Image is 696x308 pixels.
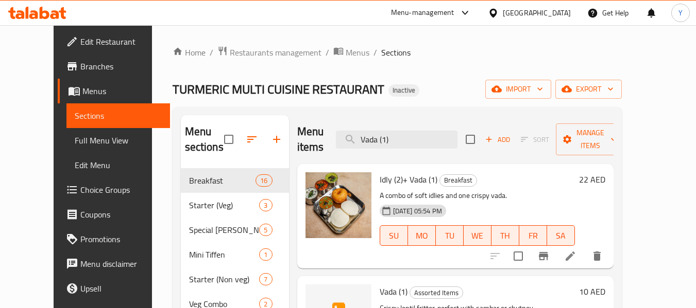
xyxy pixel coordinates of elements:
[585,244,609,268] button: delete
[173,46,206,59] a: Home
[491,225,519,246] button: TH
[181,267,289,292] div: Starter (Non veg)7
[551,228,571,243] span: SA
[380,189,575,202] p: A combo of soft idlies and one crispy vada.
[555,80,622,99] button: export
[496,228,515,243] span: TH
[256,174,272,187] div: items
[58,177,170,202] a: Choice Groups
[230,46,321,59] span: Restaurants management
[564,126,617,152] span: Manage items
[519,225,547,246] button: FR
[523,228,543,243] span: FR
[185,124,224,155] h2: Menu sections
[218,129,240,150] span: Select all sections
[80,208,162,221] span: Coupons
[80,60,162,73] span: Branches
[531,244,556,268] button: Branch-specific-item
[388,84,419,97] div: Inactive
[380,172,437,187] span: Idly (2)+ Vada (1)
[58,29,170,54] a: Edit Restaurant
[380,225,408,246] button: SU
[181,242,289,267] div: Mini Tiffen1
[66,153,170,177] a: Edit Menu
[468,228,487,243] span: WE
[256,176,271,186] span: 16
[189,224,260,236] span: Special [PERSON_NAME]
[440,174,477,186] span: Breakfast
[389,206,446,216] span: [DATE] 05:54 PM
[678,7,683,19] span: Y
[410,287,463,299] span: Assorted Items
[260,250,271,260] span: 1
[439,174,477,187] div: Breakfast
[259,273,272,285] div: items
[305,172,371,238] img: Idly (2)+ Vada (1)
[408,225,436,246] button: MO
[80,258,162,270] span: Menu disclaimer
[336,131,457,149] input: search
[82,85,162,97] span: Menus
[333,46,369,59] a: Menus
[75,134,162,147] span: Full Menu View
[346,46,369,59] span: Menus
[75,110,162,122] span: Sections
[326,46,329,59] li: /
[58,202,170,227] a: Coupons
[189,248,260,261] span: Mini Tiffen
[297,124,324,155] h2: Menu items
[173,78,384,101] span: TURMERIC MULTI CUISINE RESTAURANT
[189,199,260,211] span: Starter (Veg)
[66,128,170,153] a: Full Menu View
[380,284,408,299] span: Vada (1)
[564,83,614,96] span: export
[58,251,170,276] a: Menu disclaimer
[440,228,460,243] span: TU
[374,46,377,59] li: /
[181,168,289,193] div: Breakfast16
[412,228,432,243] span: MO
[484,134,512,146] span: Add
[259,224,272,236] div: items
[80,233,162,245] span: Promotions
[58,54,170,79] a: Branches
[210,46,213,59] li: /
[189,174,256,187] span: Breakfast
[436,225,464,246] button: TU
[189,273,260,285] span: Starter (Non veg)
[173,46,622,59] nav: breadcrumb
[58,276,170,301] a: Upsell
[259,199,272,211] div: items
[66,103,170,128] a: Sections
[391,7,454,19] div: Menu-management
[514,132,556,148] span: Select section first
[259,248,272,261] div: items
[80,35,162,48] span: Edit Restaurant
[507,245,529,267] span: Select to update
[579,172,605,187] h6: 22 AED
[481,132,514,148] span: Add item
[388,86,419,95] span: Inactive
[564,250,576,262] a: Edit menu item
[410,286,463,299] div: Assorted Items
[217,46,321,59] a: Restaurants management
[240,127,264,152] span: Sort sections
[58,79,170,103] a: Menus
[189,224,260,236] div: Special Searaga Biryani
[80,282,162,295] span: Upsell
[260,225,271,235] span: 5
[264,127,289,152] button: Add section
[80,184,162,196] span: Choice Groups
[579,284,605,299] h6: 10 AED
[481,132,514,148] button: Add
[485,80,551,99] button: import
[503,7,571,19] div: [GEOGRAPHIC_DATA]
[381,46,411,59] span: Sections
[556,123,625,155] button: Manage items
[547,225,575,246] button: SA
[260,201,271,210] span: 3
